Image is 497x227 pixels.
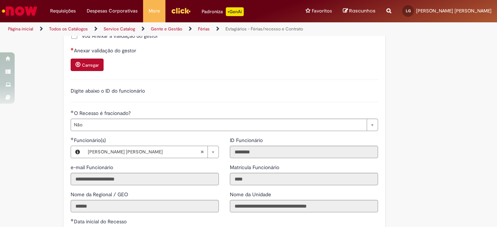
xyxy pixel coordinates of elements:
span: Favoritos [312,7,332,15]
span: Somente leitura - e-mail Funcionário [71,164,115,171]
span: [PERSON_NAME] [PERSON_NAME] [88,146,200,158]
span: [PERSON_NAME] [PERSON_NAME] [416,8,492,14]
span: Data inicial do Recesso [74,218,128,225]
span: Vou Anexar a validação do gestor [82,32,158,40]
button: Carregar anexo de Anexar validação do gestor Required [71,59,104,71]
span: More [149,7,160,15]
a: Todos os Catálogos [49,26,88,32]
input: ID Funcionário [230,146,378,158]
span: Somente leitura - Nome da Unidade [230,191,273,198]
span: Somente leitura - Matrícula Funcionário [230,164,281,171]
input: Nome da Unidade [230,200,378,212]
a: Página inicial [8,26,33,32]
a: Service Catalog [104,26,135,32]
img: ServiceNow [1,4,38,18]
a: Gente e Gestão [151,26,182,32]
span: Despesas Corporativas [87,7,138,15]
span: Somente leitura - Nome da Regional / GEO [71,191,130,198]
a: Estagiários - Férias/recesso e Contrato [225,26,303,32]
a: Rascunhos [343,8,375,15]
span: Requisições [50,7,76,15]
label: Digite abaixo o ID do funcionário [71,88,145,94]
small: Carregar [82,62,99,68]
span: LG [406,8,411,13]
span: Não [74,119,363,131]
abbr: Limpar campo Funcionário(s) [197,146,208,158]
input: Matrícula Funcionário [230,173,378,185]
p: +GenAi [226,7,244,16]
span: Obrigatório Preenchido [71,110,74,113]
span: O Recesso é fracionado? [74,110,132,116]
a: [PERSON_NAME] [PERSON_NAME]Limpar campo Funcionário(s) [84,146,218,158]
input: Nome da Regional / GEO [71,200,219,212]
span: Obrigatório Preenchido [71,137,74,140]
span: Necessários [71,48,74,51]
span: Necessários - Funcionário(s) [74,137,107,144]
div: Padroniza [202,7,244,16]
a: Férias [198,26,210,32]
span: Anexar validação do gestor [74,47,138,54]
span: Somente leitura - ID Funcionário [230,137,264,144]
button: Funcionário(s), Visualizar este registro Lucas Rocco Gonçalves [71,146,84,158]
span: Obrigatório Preenchido [71,219,74,222]
img: click_logo_yellow_360x200.png [171,5,191,16]
span: Rascunhos [349,7,375,14]
ul: Trilhas de página [5,22,326,36]
input: e-mail Funcionário [71,173,219,185]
